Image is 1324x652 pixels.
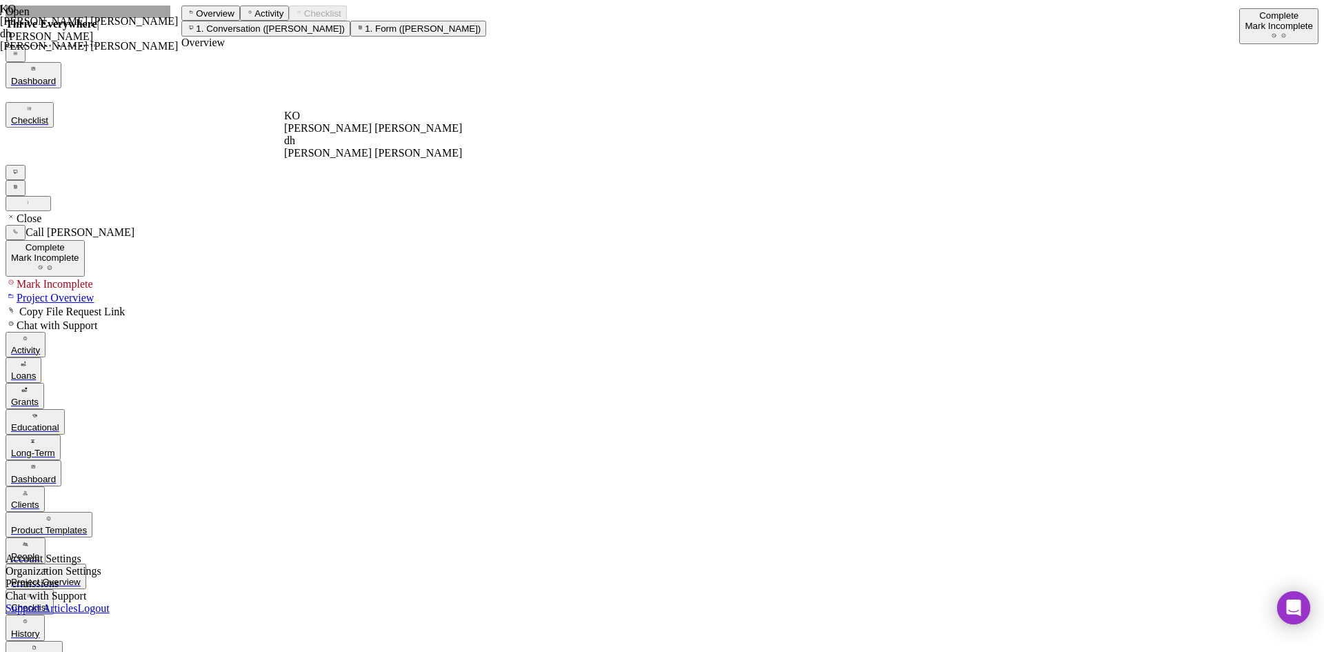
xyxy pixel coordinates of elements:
[240,6,290,21] button: Activity
[6,589,1318,615] a: Checklist
[11,253,79,263] div: Mark Incomplete
[6,225,1318,240] div: Call [PERSON_NAME]
[6,537,1318,563] a: People
[32,141,36,149] tspan: 1
[6,409,65,435] button: Educational
[6,602,77,614] a: Support Articles
[11,371,36,381] div: Loans
[1245,21,1313,31] div: Mark Incomplete
[11,551,40,562] div: People
[1277,591,1310,624] div: Open Intercom Messenger
[6,277,1318,290] div: Mark Incomplete
[11,397,39,407] div: Grants
[6,409,1318,435] a: Educational
[6,565,110,577] div: Organization Settings
[11,448,55,458] div: Long-Term
[304,8,341,19] label: Checklist
[6,553,110,565] div: Account Settings
[11,500,39,510] div: Clients
[6,332,46,357] button: Activity
[11,115,48,126] div: Checklist
[254,8,283,19] label: Activity
[6,383,44,408] button: Grants
[6,460,61,486] button: Dashboard
[11,422,59,433] div: Educational
[6,512,92,537] button: Product Templates
[11,629,39,639] div: History
[11,474,56,484] div: Dashboard
[196,8,234,19] label: Overview
[6,62,61,88] button: Dashboard
[6,537,46,563] button: People
[6,615,1318,640] a: History
[6,102,1318,128] a: Checklist
[1239,8,1318,44] button: CompleteMark Incomplete
[6,564,1318,589] a: Project Overview
[350,21,486,36] button: 1. Form ([PERSON_NAME])
[11,76,56,86] div: Dashboard
[1245,10,1313,21] div: Complete
[11,525,87,535] div: Product Templates
[289,6,346,21] button: Checklist
[6,486,45,512] button: Clients
[6,318,1318,332] div: Chat with Support
[181,21,350,36] button: 1. Conversation ([PERSON_NAME])
[6,292,94,304] a: Project Overview
[6,304,1318,318] div: Copy File Request Link
[6,240,85,276] button: CompleteMark Incomplete
[6,383,1318,408] a: Grants
[6,211,1318,225] div: Close
[6,357,1318,383] a: Loans
[6,590,110,602] div: Chat with Support
[6,512,1318,537] a: Product Templates
[181,6,240,21] button: Overview
[6,615,45,640] button: History
[6,102,54,128] button: Checklist
[6,486,1318,512] a: Clients
[365,24,481,34] label: 1. Form ([PERSON_NAME])
[6,460,1318,486] a: Dashboard
[6,435,61,460] button: Long-Term
[11,345,40,355] div: Activity
[196,24,345,34] label: 1. Conversation ([PERSON_NAME])
[6,357,41,383] button: Loans
[77,602,109,614] a: Logout
[6,332,1318,357] a: Activity
[6,577,110,590] div: Permissions
[11,242,79,253] div: Complete
[6,435,1318,460] a: Long-Term
[181,37,1239,49] div: Overview
[6,62,1318,88] a: Dashboard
